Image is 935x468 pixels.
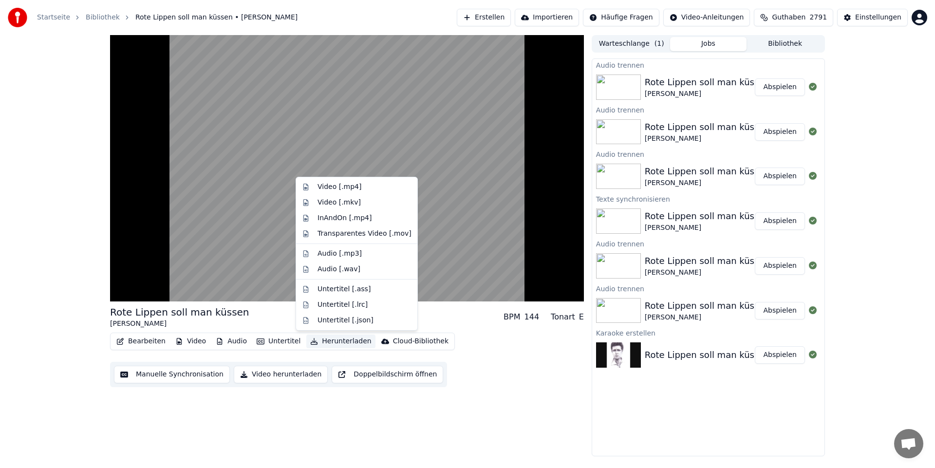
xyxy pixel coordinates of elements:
button: Einstellungen [837,9,908,26]
div: Tonart [551,311,575,323]
div: Untertitel [.ass] [318,284,371,294]
span: Guthaben [772,13,805,22]
div: Cloud-Bibliothek [393,337,449,346]
button: Video herunterladen [234,366,328,383]
button: Abspielen [755,78,805,96]
button: Abspielen [755,346,805,364]
div: E [579,311,584,323]
div: Rote Lippen soll man küssen [645,299,770,313]
div: [PERSON_NAME] [645,268,770,278]
button: Audio [212,335,251,348]
div: Rote Lippen soll man küssen [645,209,770,223]
div: [PERSON_NAME] [645,89,770,99]
button: Abspielen [755,302,805,319]
button: Häufige Fragen [583,9,659,26]
div: Audio trennen [592,238,824,249]
div: Audio trennen [592,148,824,160]
div: Audio [.mp3] [318,249,362,259]
div: Transparentes Video [.mov] [318,229,411,239]
a: Chat öffnen [894,429,923,458]
button: Manuelle Synchronisation [114,366,230,383]
span: Rote Lippen soll man küssen • [PERSON_NAME] [135,13,298,22]
div: Rote Lippen soll man küssen [645,165,770,178]
button: Doppelbildschirm öffnen [332,366,443,383]
div: [PERSON_NAME] [110,319,249,329]
div: Untertitel [.json] [318,316,374,325]
button: Warteschlange [593,37,670,51]
div: Einstellungen [855,13,901,22]
div: Video [.mkv] [318,198,361,207]
button: Abspielen [755,168,805,185]
button: Abspielen [755,212,805,230]
button: Importieren [515,9,579,26]
div: Audio trennen [592,282,824,294]
div: Rote Lippen soll man küssen [645,120,770,134]
div: [PERSON_NAME] [645,134,770,144]
button: Untertitel [253,335,304,348]
div: Audio trennen [592,59,824,71]
nav: breadcrumb [37,13,298,22]
div: [PERSON_NAME] [645,313,770,322]
img: youka [8,8,27,27]
button: Guthaben2791 [754,9,833,26]
div: InAndOn [.mp4] [318,213,372,223]
button: Abspielen [755,123,805,141]
div: Rote Lippen soll man küssen [645,254,770,268]
div: Audio trennen [592,104,824,115]
button: Video-Anleitungen [663,9,750,26]
button: Bearbeiten [112,335,169,348]
div: Untertitel [.lrc] [318,300,368,310]
div: Video [.mp4] [318,182,361,192]
div: Rote Lippen soll man küssen -- [PERSON_NAME] [645,348,855,362]
button: Jobs [670,37,747,51]
button: Herunterladen [306,335,375,348]
button: Abspielen [755,257,805,275]
div: Rote Lippen soll man küssen [645,75,770,89]
div: BPM [504,311,520,323]
div: Texte synchronisieren [592,193,824,205]
div: [PERSON_NAME] [645,178,770,188]
div: Rote Lippen soll man küssen [110,305,249,319]
span: ( 1 ) [654,39,664,49]
button: Video [171,335,210,348]
div: Karaoke erstellen [592,327,824,338]
span: 2791 [809,13,827,22]
button: Erstellen [457,9,511,26]
a: Bibliothek [86,13,120,22]
a: Startseite [37,13,70,22]
div: Audio [.wav] [318,264,360,274]
div: [PERSON_NAME] [645,223,770,233]
div: 144 [524,311,540,323]
button: Bibliothek [747,37,823,51]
